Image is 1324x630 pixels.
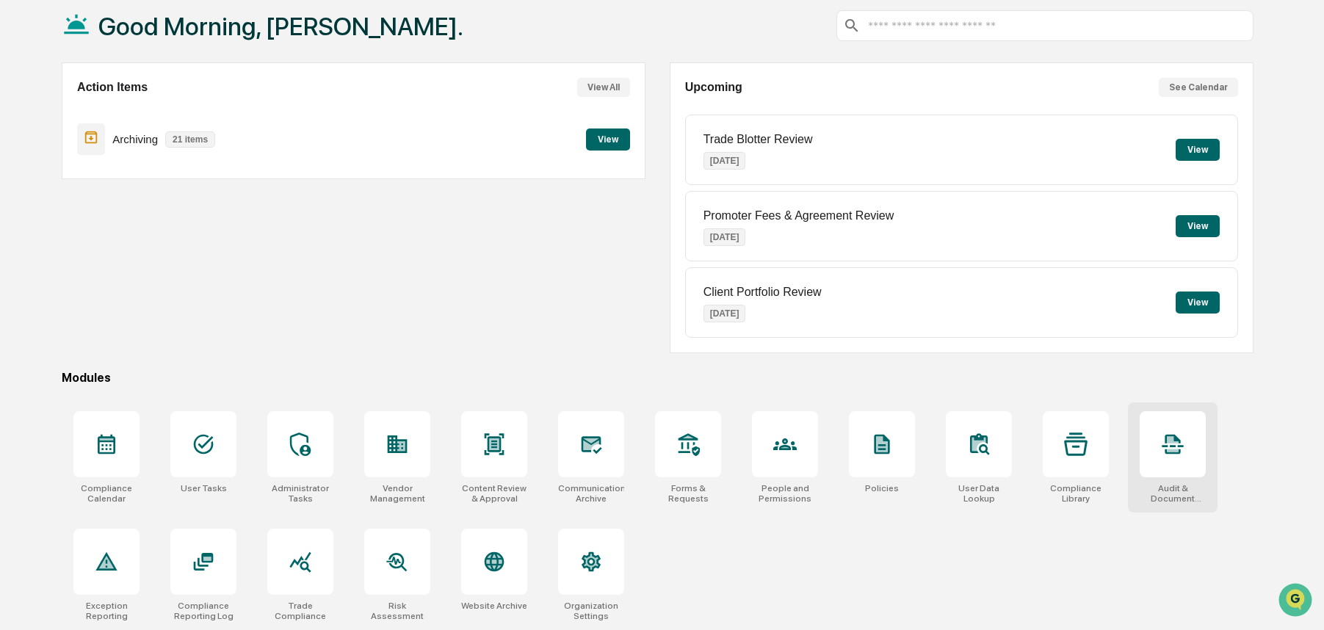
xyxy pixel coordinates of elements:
[15,31,267,54] p: How can we help?
[364,601,430,621] div: Risk Assessment
[181,483,227,493] div: User Tasks
[703,305,746,322] p: [DATE]
[15,112,41,139] img: 1746055101610-c473b297-6a78-478c-a979-82029cc54cd1
[267,601,333,621] div: Trade Compliance
[9,207,98,233] a: 🔎Data Lookup
[703,286,822,299] p: Client Portfolio Review
[104,248,178,260] a: Powered byPylon
[865,483,899,493] div: Policies
[121,185,182,200] span: Attestations
[29,185,95,200] span: Preclearance
[170,601,236,621] div: Compliance Reporting Log
[752,483,818,504] div: People and Permissions
[586,128,630,151] button: View
[1140,483,1206,504] div: Audit & Document Logs
[50,112,241,127] div: Start new chat
[165,131,215,148] p: 21 items
[112,133,158,145] p: Archiving
[364,483,430,504] div: Vendor Management
[15,187,26,198] div: 🖐️
[1159,78,1238,97] button: See Calendar
[50,127,186,139] div: We're available if you need us!
[106,187,118,198] div: 🗄️
[73,601,140,621] div: Exception Reporting
[655,483,721,504] div: Forms & Requests
[1043,483,1109,504] div: Compliance Library
[558,601,624,621] div: Organization Settings
[73,483,140,504] div: Compliance Calendar
[1176,292,1220,314] button: View
[29,213,93,228] span: Data Lookup
[1176,215,1220,237] button: View
[703,133,813,146] p: Trade Blotter Review
[15,214,26,226] div: 🔎
[558,483,624,504] div: Communications Archive
[77,81,148,94] h2: Action Items
[101,179,188,206] a: 🗄️Attestations
[577,78,630,97] button: View All
[146,249,178,260] span: Pylon
[62,371,1254,385] div: Modules
[250,117,267,134] button: Start new chat
[461,483,527,504] div: Content Review & Approval
[1277,582,1317,621] iframe: Open customer support
[98,12,463,41] h1: Good Morning, [PERSON_NAME].
[586,131,630,145] a: View
[946,483,1012,504] div: User Data Lookup
[1176,139,1220,161] button: View
[703,152,746,170] p: [DATE]
[685,81,742,94] h2: Upcoming
[9,179,101,206] a: 🖐️Preclearance
[703,228,746,246] p: [DATE]
[461,601,527,611] div: Website Archive
[267,483,333,504] div: Administrator Tasks
[703,209,894,222] p: Promoter Fees & Agreement Review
